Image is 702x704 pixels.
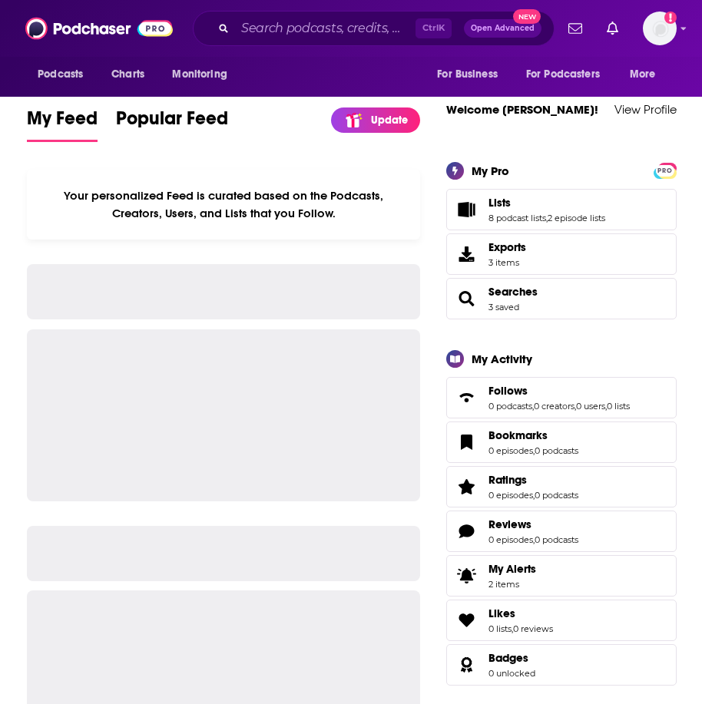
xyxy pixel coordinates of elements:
[643,12,677,45] img: User Profile
[513,623,553,634] a: 0 reviews
[656,164,674,176] a: PRO
[111,64,144,85] span: Charts
[27,170,420,240] div: Your personalized Feed is curated based on the Podcasts, Creators, Users, and Lists that you Follow.
[605,401,607,411] span: ,
[446,102,598,117] a: Welcome [PERSON_NAME]!
[548,213,605,223] a: 2 episode lists
[38,64,83,85] span: Podcasts
[488,285,538,299] a: Searches
[619,60,675,89] button: open menu
[488,196,511,210] span: Lists
[488,534,533,545] a: 0 episodes
[472,164,509,178] div: My Pro
[532,401,534,411] span: ,
[472,352,532,366] div: My Activity
[526,64,600,85] span: For Podcasters
[446,466,677,507] span: Ratings
[614,102,677,117] a: View Profile
[488,606,515,620] span: Likes
[664,12,677,24] svg: Add a profile image
[471,25,535,32] span: Open Advanced
[533,534,535,545] span: ,
[488,401,532,411] a: 0 podcasts
[576,401,605,411] a: 0 users
[488,473,527,487] span: Ratings
[446,600,677,641] span: Likes
[25,14,173,43] img: Podchaser - Follow, Share and Rate Podcasts
[371,114,408,127] p: Update
[452,288,482,309] a: Searches
[27,107,98,139] span: My Feed
[426,60,517,89] button: open menu
[488,651,535,665] a: Badges
[534,401,575,411] a: 0 creators
[452,565,482,587] span: My Alerts
[452,654,482,676] a: Badges
[101,60,154,89] a: Charts
[488,302,519,312] a: 3 saved
[513,9,541,24] span: New
[446,189,677,230] span: Lists
[488,240,526,254] span: Exports
[488,579,536,590] span: 2 items
[488,623,512,634] a: 0 lists
[446,278,677,319] span: Searches
[488,428,548,442] span: Bookmarks
[488,517,578,531] a: Reviews
[607,401,630,411] a: 0 lists
[416,18,452,38] span: Ctrl K
[601,15,624,41] a: Show notifications dropdown
[452,610,482,631] a: Likes
[488,562,536,576] span: My Alerts
[488,490,533,501] a: 0 episodes
[161,60,247,89] button: open menu
[533,490,535,501] span: ,
[575,401,576,411] span: ,
[643,12,677,45] span: Logged in as nbaderrubenstein
[533,445,535,456] span: ,
[27,107,98,142] a: My Feed
[488,257,526,268] span: 3 items
[656,165,674,177] span: PRO
[452,199,482,220] a: Lists
[446,644,677,686] span: Badges
[446,421,677,463] span: Bookmarks
[331,107,420,133] a: Update
[27,60,103,89] button: open menu
[452,243,482,265] span: Exports
[452,387,482,408] a: Follows
[535,490,578,501] a: 0 podcasts
[488,651,528,665] span: Badges
[116,107,228,139] span: Popular Feed
[488,473,578,487] a: Ratings
[452,476,482,497] a: Ratings
[643,12,677,45] button: Show profile menu
[488,213,546,223] a: 8 podcast lists
[488,384,630,398] a: Follows
[488,196,605,210] a: Lists
[488,428,578,442] a: Bookmarks
[488,668,535,679] a: 0 unlocked
[446,377,677,418] span: Follows
[488,384,528,398] span: Follows
[488,517,531,531] span: Reviews
[464,19,541,38] button: Open AdvancedNew
[516,60,622,89] button: open menu
[235,16,416,41] input: Search podcasts, credits, & more...
[446,555,677,597] a: My Alerts
[546,213,548,223] span: ,
[512,623,513,634] span: ,
[446,511,677,552] span: Reviews
[562,15,588,41] a: Show notifications dropdown
[193,11,555,46] div: Search podcasts, credits, & more...
[452,431,482,453] a: Bookmarks
[452,521,482,542] a: Reviews
[630,64,656,85] span: More
[535,534,578,545] a: 0 podcasts
[172,64,227,85] span: Monitoring
[116,107,228,142] a: Popular Feed
[446,233,677,275] a: Exports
